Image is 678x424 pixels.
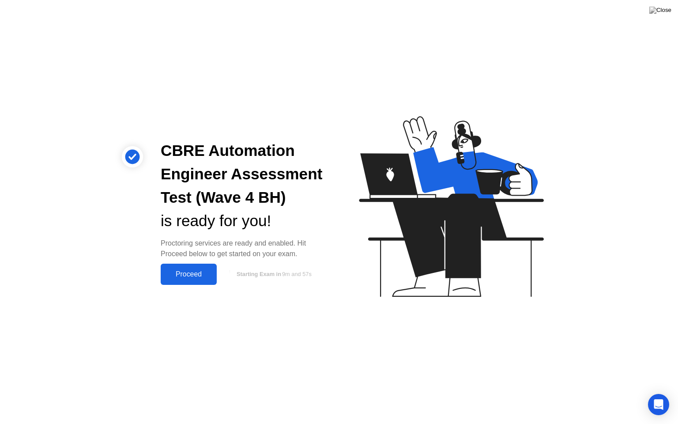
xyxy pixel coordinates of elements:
[161,139,325,209] div: CBRE Automation Engineer Assessment Test (Wave 4 BH)
[161,238,325,259] div: Proctoring services are ready and enabled. Hit Proceed below to get started on your exam.
[161,209,325,233] div: is ready for you!
[161,264,217,285] button: Proceed
[163,270,214,278] div: Proceed
[282,271,312,277] span: 9m and 57s
[221,266,325,283] button: Starting Exam in9m and 57s
[648,394,669,415] div: Open Intercom Messenger
[649,7,671,14] img: Close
